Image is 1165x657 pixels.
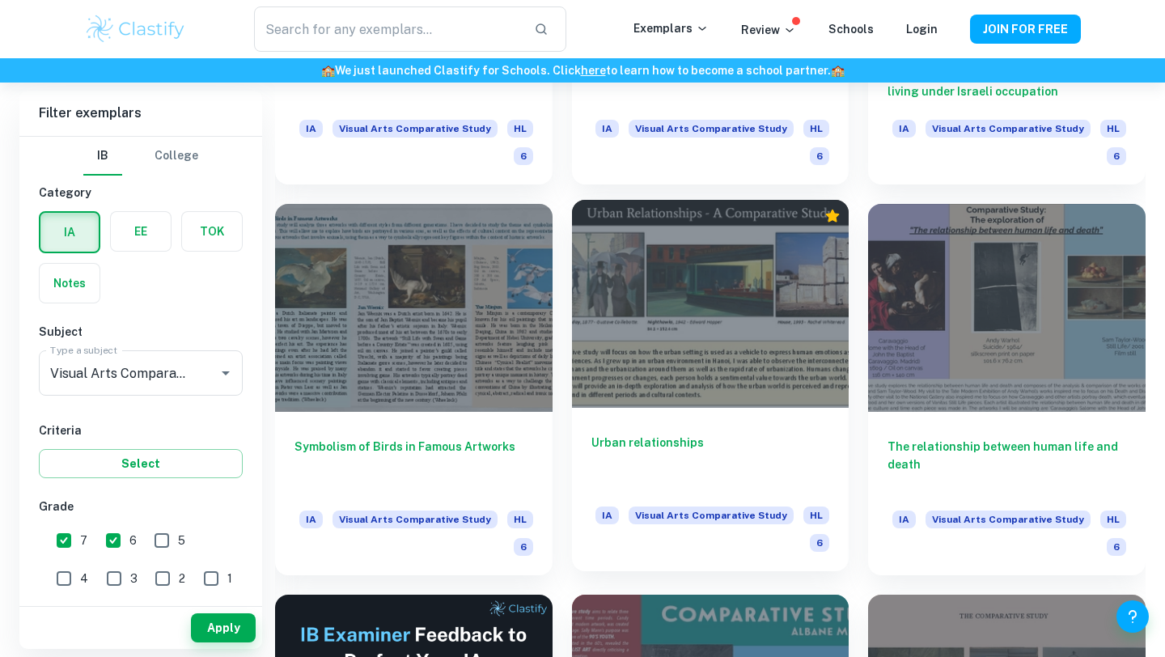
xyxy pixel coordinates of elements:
span: Visual Arts Comparative Study [333,511,498,528]
h6: Subject [39,323,243,341]
span: IA [299,511,323,528]
button: Open [214,362,237,384]
button: IB [83,137,122,176]
span: 7 [80,532,87,549]
button: Help and Feedback [1116,600,1149,633]
a: Schools [828,23,874,36]
span: 5 [178,532,185,549]
a: here [581,64,606,77]
p: Exemplars [633,19,709,37]
input: Search for any exemplars... [254,6,521,52]
h6: Grade [39,498,243,515]
span: HL [1100,511,1126,528]
span: Visual Arts Comparative Study [926,120,1091,138]
span: 6 [514,147,533,165]
h6: We just launched Clastify for Schools. Click to learn how to become a school partner. [3,61,1162,79]
button: College [155,137,198,176]
a: Symbolism of Birds in Famous ArtworksIAVisual Arts Comparative StudyHL6 [275,204,553,575]
button: TOK [182,212,242,251]
span: HL [507,511,533,528]
span: Visual Arts Comparative Study [629,120,794,138]
button: EE [111,212,171,251]
span: Visual Arts Comparative Study [629,507,794,524]
span: 🏫 [831,64,845,77]
button: IA [40,213,99,252]
h6: Filter exemplars [19,91,262,136]
span: 6 [810,147,829,165]
div: Premium [824,208,841,224]
span: 6 [810,534,829,552]
span: 6 [514,538,533,556]
span: IA [299,120,323,138]
span: 4 [80,570,88,587]
span: 6 [1107,147,1126,165]
span: 6 [1107,538,1126,556]
span: IA [892,511,916,528]
span: IA [892,120,916,138]
span: Visual Arts Comparative Study [333,120,498,138]
h6: Criteria [39,422,243,439]
img: Clastify logo [84,13,187,45]
button: Select [39,449,243,478]
label: Type a subject [50,343,117,357]
button: Apply [191,613,256,642]
span: 🏫 [321,64,335,77]
button: Notes [40,264,100,303]
p: Review [741,21,796,39]
h6: Category [39,184,243,201]
span: HL [803,507,829,524]
span: 1 [227,570,232,587]
span: IA [595,507,619,524]
span: HL [507,120,533,138]
div: Filter type choice [83,137,198,176]
span: 6 [129,532,137,549]
a: The relationship between human life and deathIAVisual Arts Comparative StudyHL6 [868,204,1146,575]
span: HL [1100,120,1126,138]
h6: The relationship between human life and death [888,438,1126,491]
h6: Urban relationships [591,434,830,487]
h6: Symbolism of Birds in Famous Artworks [294,438,533,491]
span: Visual Arts Comparative Study [926,511,1091,528]
span: 2 [179,570,185,587]
a: Login [906,23,938,36]
button: JOIN FOR FREE [970,15,1081,44]
span: IA [595,120,619,138]
span: 3 [130,570,138,587]
span: HL [803,120,829,138]
a: Urban relationshipsIAVisual Arts Comparative StudyHL6 [572,204,849,575]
